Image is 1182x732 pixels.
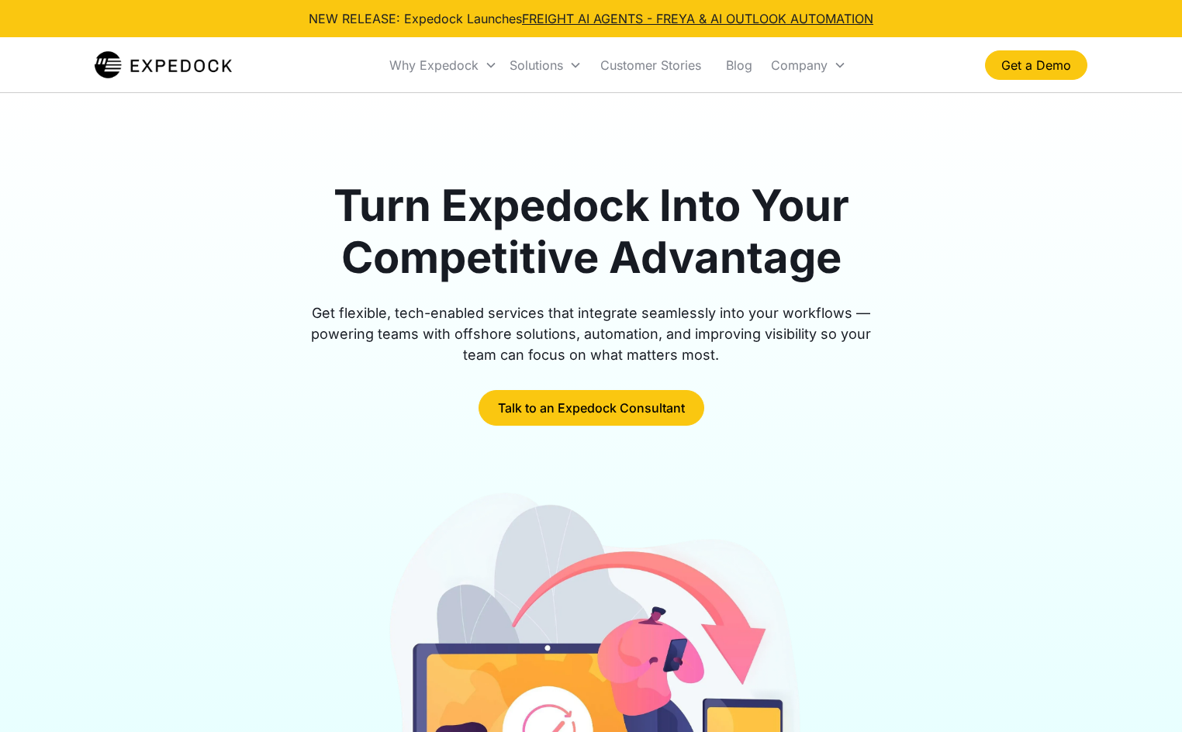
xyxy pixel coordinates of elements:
a: Blog [714,39,765,91]
div: Solutions [510,57,563,73]
a: Get a Demo [985,50,1087,80]
a: Customer Stories [588,39,714,91]
div: NEW RELEASE: Expedock Launches [309,9,873,28]
div: Company [771,57,828,73]
a: FREIGHT AI AGENTS - FREYA & AI OUTLOOK AUTOMATION [522,11,873,26]
h1: Turn Expedock Into Your Competitive Advantage [293,180,889,284]
div: Why Expedock [389,57,479,73]
img: Expedock Logo [95,50,232,81]
div: Get flexible, tech-enabled services that integrate seamlessly into your workflows — powering team... [293,302,889,365]
a: Talk to an Expedock Consultant [479,390,704,426]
